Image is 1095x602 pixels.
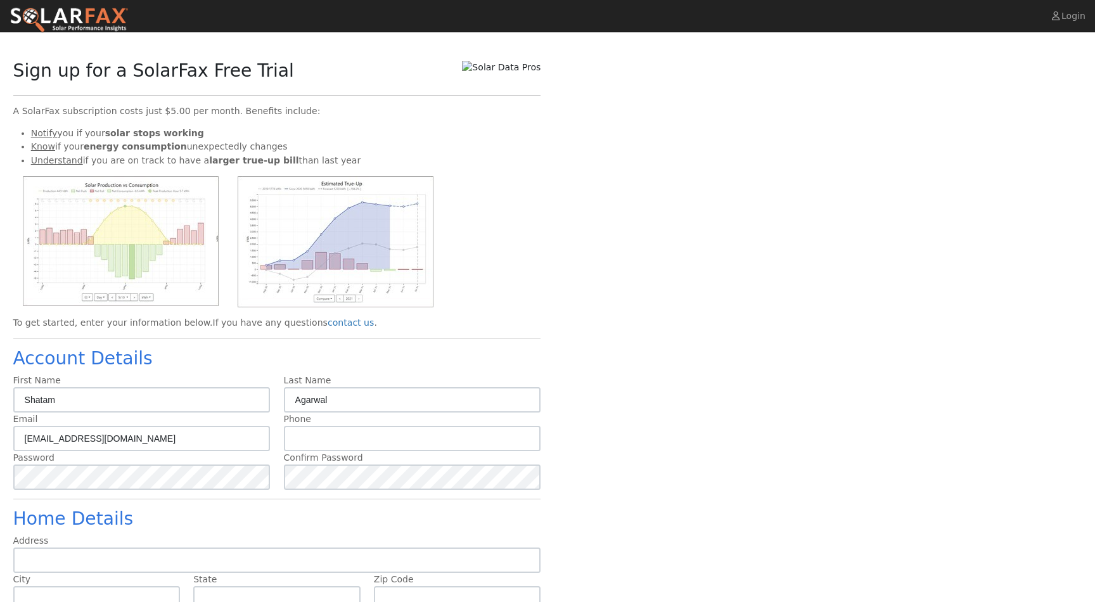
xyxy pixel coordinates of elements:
label: Zip Code [374,573,414,586]
label: Phone [284,413,311,426]
label: Confirm Password [284,451,363,464]
u: Understand [31,155,83,165]
b: larger true-up bill [209,155,298,165]
img: SolarFax [10,7,129,34]
img: Solar Data Pros [462,61,541,74]
label: Last Name [284,374,331,387]
h2: Sign up for a SolarFax Free Trial [13,60,294,82]
u: Know [31,141,55,151]
label: Password [13,451,54,464]
li: you if your [31,127,541,140]
h2: Account Details [13,348,541,369]
li: if your unexpectedly changes [31,140,541,153]
label: First Name [13,374,61,387]
label: Address [13,534,49,548]
li: if you are on track to have a than last year [31,154,541,167]
div: A SolarFax subscription costs just $5.00 per month. Benefits include: [13,105,541,118]
span: If you have any questions . [212,317,376,328]
div: To get started, enter your information below. [13,316,541,330]
label: State [193,573,217,586]
u: Notify [31,128,58,138]
label: City [13,573,30,586]
h2: Home Details [13,508,541,530]
b: solar stops working [105,128,204,138]
a: contact us [328,317,374,328]
b: energy consumption [84,141,187,151]
label: Email [13,413,38,426]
